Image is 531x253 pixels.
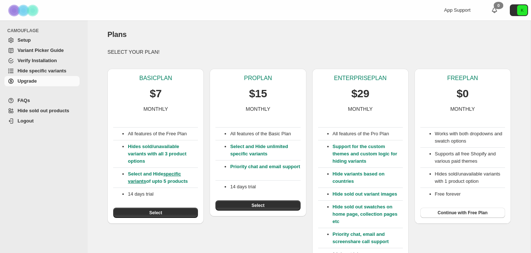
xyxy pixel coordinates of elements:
[333,130,403,137] p: All features of the Pro Plan
[18,37,31,43] span: Setup
[435,190,505,198] li: Free forever
[128,170,198,185] p: Select and Hide of upto 5 products
[18,58,57,63] span: Verify Installation
[4,95,80,106] a: FAQs
[128,143,198,165] p: Hides sold/unavailable variants with all 3 product options
[144,105,168,113] p: MONTHLY
[6,0,42,20] img: Camouflage
[4,45,80,56] a: Variant Picker Guide
[334,75,387,82] p: ENTERPRISE PLAN
[517,5,527,15] span: Avatar with initials K
[521,8,524,12] text: K
[494,2,503,9] div: 0
[139,75,172,82] p: BASIC PLAN
[4,116,80,126] a: Logout
[450,105,475,113] p: MONTHLY
[351,86,369,101] p: $29
[333,231,403,245] p: Priority chat, email and screenshare call support
[244,75,272,82] p: PRO PLAN
[230,183,300,190] p: 14 days trial
[107,48,511,56] p: SELECT YOUR PLAN!
[246,105,270,113] p: MONTHLY
[4,76,80,86] a: Upgrade
[113,208,198,218] button: Select
[456,86,469,101] p: $0
[18,98,30,103] span: FAQs
[252,203,264,208] span: Select
[333,190,403,198] p: Hide sold out variant images
[4,35,80,45] a: Setup
[128,190,198,198] p: 14 days trial
[4,106,80,116] a: Hide sold out products
[18,108,69,113] span: Hide sold out products
[215,200,300,211] button: Select
[333,143,403,165] p: Support for the custom themes and custom logic for hiding variants
[435,150,505,165] li: Supports all free Shopify and various paid themes
[18,68,66,73] span: Hide specific variants
[447,75,478,82] p: FREE PLAN
[333,170,403,185] p: Hide variants based on countries
[420,208,505,218] button: Continue with Free Plan
[230,130,300,137] p: All features of the Basic Plan
[249,86,267,101] p: $15
[435,130,505,145] li: Works with both dropdowns and swatch options
[435,170,505,185] li: Hides sold/unavailable variants with 1 product option
[18,48,64,53] span: Variant Picker Guide
[18,118,34,124] span: Logout
[149,210,162,216] span: Select
[230,163,300,178] p: Priority chat and email support
[4,66,80,76] a: Hide specific variants
[491,7,498,14] a: 0
[230,143,300,158] p: Select and Hide unlimited specific variants
[438,210,488,216] span: Continue with Free Plan
[18,78,37,84] span: Upgrade
[7,28,83,34] span: CAMOUFLAGE
[444,7,470,13] span: App Support
[333,203,403,225] p: Hide sold out swatches on home page, collection pages etc
[128,130,198,137] p: All features of the Free Plan
[4,56,80,66] a: Verify Installation
[107,30,126,38] span: Plans
[150,86,162,101] p: $7
[510,4,528,16] button: Avatar with initials K
[348,105,373,113] p: MONTHLY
